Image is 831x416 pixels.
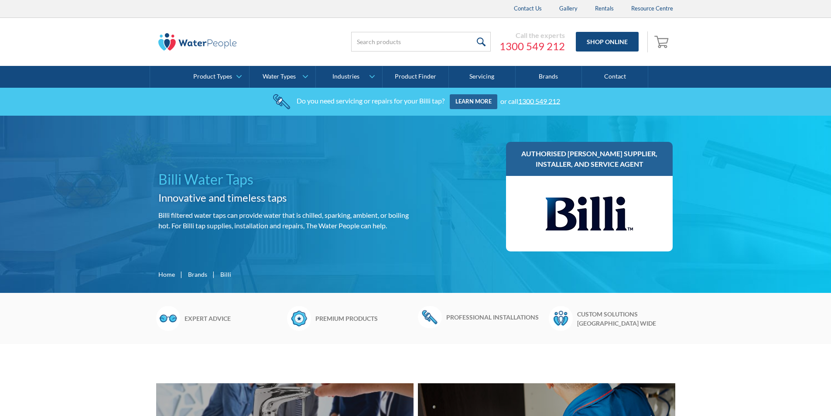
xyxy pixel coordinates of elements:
[332,73,359,80] div: Industries
[450,94,497,109] a: Learn more
[582,66,648,88] a: Contact
[158,33,237,51] img: The Water People
[576,32,639,52] a: Shop Online
[577,309,675,328] h6: Custom solutions [GEOGRAPHIC_DATA] wide
[250,66,315,88] a: Water Types
[516,66,582,88] a: Brands
[446,313,544,322] h6: Professional installations
[156,306,180,330] img: Glasses
[158,190,412,206] h2: Innovative and timeless taps
[351,32,491,52] input: Search products
[315,314,414,323] h6: Premium products
[546,185,633,243] img: Billi
[418,306,442,328] img: Wrench
[316,66,382,88] a: Industries
[185,314,283,323] h6: Expert advice
[158,210,412,231] p: Billi filtered water taps can provide water that is chilled, sparking, ambient, or boiling hot. F...
[515,148,664,169] h3: Authorised [PERSON_NAME] supplier, installer, and service agent
[193,73,232,80] div: Product Types
[654,34,671,48] img: shopping cart
[263,73,296,80] div: Water Types
[449,66,515,88] a: Servicing
[297,96,445,105] div: Do you need servicing or repairs for your Billi tap?
[287,306,311,330] img: Badge
[549,306,573,330] img: Waterpeople Symbol
[383,66,449,88] a: Product Finder
[652,31,673,52] a: Open empty cart
[220,270,231,279] div: Billi
[500,96,560,105] div: or call
[518,96,560,105] a: 1300 549 212
[179,269,184,279] div: |
[188,270,207,279] a: Brands
[499,40,565,53] a: 1300 549 212
[158,169,412,190] h1: Billi Water Taps
[212,269,216,279] div: |
[183,66,249,88] a: Product Types
[499,31,565,40] div: Call the experts
[158,270,175,279] a: Home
